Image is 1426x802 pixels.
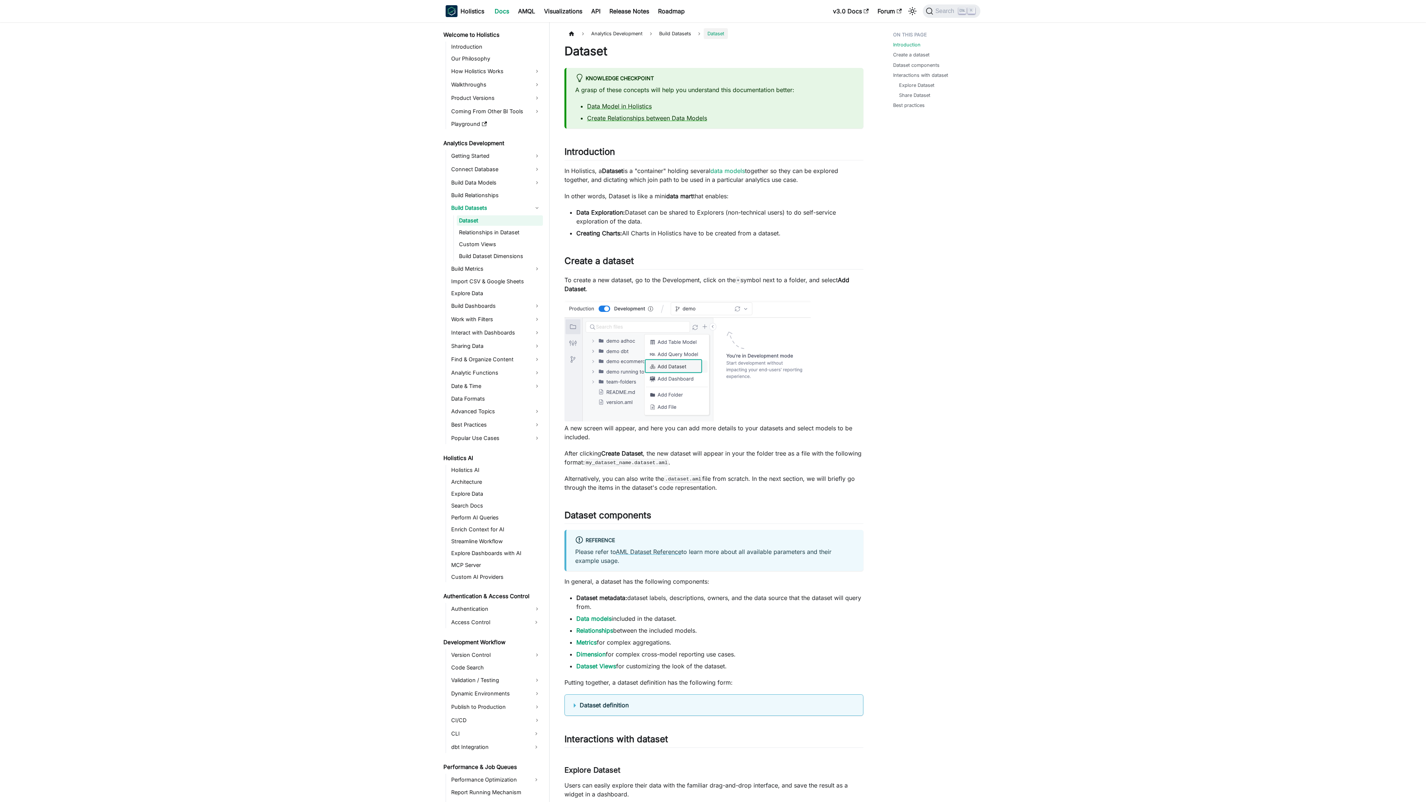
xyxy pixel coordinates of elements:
[449,177,543,189] a: Build Data Models
[576,627,613,634] a: Relationships
[564,781,863,799] p: Users can easily explore their data with the familiar drag-and-drop interface, and save the resul...
[449,53,543,64] a: Our Philosophy
[457,227,543,238] a: Relationships in Dataset
[449,276,543,287] a: Import CSV & Google Sheets
[580,701,629,709] b: Dataset definition
[587,5,605,17] a: API
[449,419,543,431] a: Best Practices
[564,255,863,270] h2: Create a dataset
[441,591,543,601] a: Authentication & Access Control
[449,202,543,214] a: Build Datasets
[449,432,543,444] a: Popular Use Cases
[564,166,863,184] p: In Holistics, a is a "container" holding several together so they can be explored together, and d...
[574,701,854,710] summary: Dataset definition
[460,7,484,16] b: Holistics
[576,229,622,237] strong: Creating Charts:
[710,167,745,175] a: data models
[575,74,854,84] div: Knowledge Checkpoint
[438,22,550,802] nav: Docs sidebar
[449,353,543,365] a: Find & Organize Content
[564,424,863,441] p: A new screen will appear, and here you can add more details to your datasets and select models to...
[449,787,543,798] a: Report Running Mechanism
[449,649,543,661] a: Version Control
[446,5,484,17] a: HolisticsHolistics
[564,474,863,492] p: Alternatively, you can also write the file from scratch. In the next section, we will briefly go ...
[441,762,543,772] a: Performance & Job Queues
[585,459,668,466] code: my_dataset_name.dataset.aml
[441,138,543,149] a: Analytics Development
[540,5,587,17] a: Visualizations
[576,614,863,623] li: included in the dataset.
[514,5,540,17] a: AMQL
[441,637,543,648] a: Development Workflow
[576,651,606,658] a: Dimension
[449,741,530,753] a: dbt Integration
[564,734,863,748] h2: Interactions with dataset
[449,394,543,404] a: Data Formats
[893,41,921,48] a: Introduction
[449,714,543,726] a: CI/CD
[601,450,643,457] strong: Create Dataset
[576,615,612,622] a: Data models
[576,662,616,670] strong: Dataset Views
[449,728,530,740] a: CLI
[576,639,597,646] a: Metrics
[575,547,854,565] p: Please refer to to learn more about all available parameters and their example usage.
[873,5,906,17] a: Forum
[449,616,530,628] a: Access Control
[564,44,863,59] h1: Dataset
[968,7,975,14] kbd: K
[449,603,543,615] a: Authentication
[449,688,543,700] a: Dynamic Environments
[449,501,543,511] a: Search Docs
[449,524,543,535] a: Enrich Context for AI
[449,79,543,91] a: Walkthroughs
[449,536,543,547] a: Streamline Workflow
[449,674,543,686] a: Validation / Testing
[449,405,543,417] a: Advanced Topics
[564,449,863,467] p: After clicking , the new dataset will appear in your the folder tree as a file with the following...
[449,512,543,523] a: Perform AI Queries
[893,62,940,69] a: Dataset components
[655,28,695,39] span: Build Datasets
[449,572,543,582] a: Custom AI Providers
[449,119,543,129] a: Playground
[564,192,863,200] p: In other words, Dataset is like a mini that enables:
[449,367,543,379] a: Analytic Functions
[449,163,543,175] a: Connect Database
[564,577,863,586] p: In general, a dataset has the following components:
[575,85,854,94] p: A grasp of these concepts will help you understand this documentation better:
[654,5,689,17] a: Roadmap
[449,65,543,77] a: How Holistics Works
[441,453,543,463] a: Holistics AI
[446,5,458,17] img: Holistics
[893,51,929,58] a: Create a dataset
[449,263,543,275] a: Build Metrics
[576,626,863,635] li: between the included models.
[449,190,543,200] a: Build Relationships
[616,548,681,555] a: AML Dataset Reference
[664,475,702,483] code: .dataset.aml
[575,536,854,545] div: Reference
[893,102,925,109] a: Best practices
[449,701,543,713] a: Publish to Production
[530,741,543,753] button: Expand sidebar category 'dbt Integration'
[564,28,863,39] nav: Breadcrumbs
[576,650,863,659] li: for complex cross-model reporting use cases.
[530,616,543,628] button: Expand sidebar category 'Access Control'
[576,209,625,216] strong: Data Exploration:
[564,510,863,524] h2: Dataset components
[449,477,543,487] a: Architecture
[457,251,543,261] a: Build Dataset Dimensions
[576,662,863,671] li: for customizing the look of the dataset.
[576,638,863,647] li: for complex aggregations.
[457,239,543,250] a: Custom Views
[602,167,623,175] strong: Dataset
[564,678,863,687] p: Putting together, a dataset definition has the following form:
[449,105,543,117] a: Coming From Other BI Tools
[441,30,543,40] a: Welcome to Holistics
